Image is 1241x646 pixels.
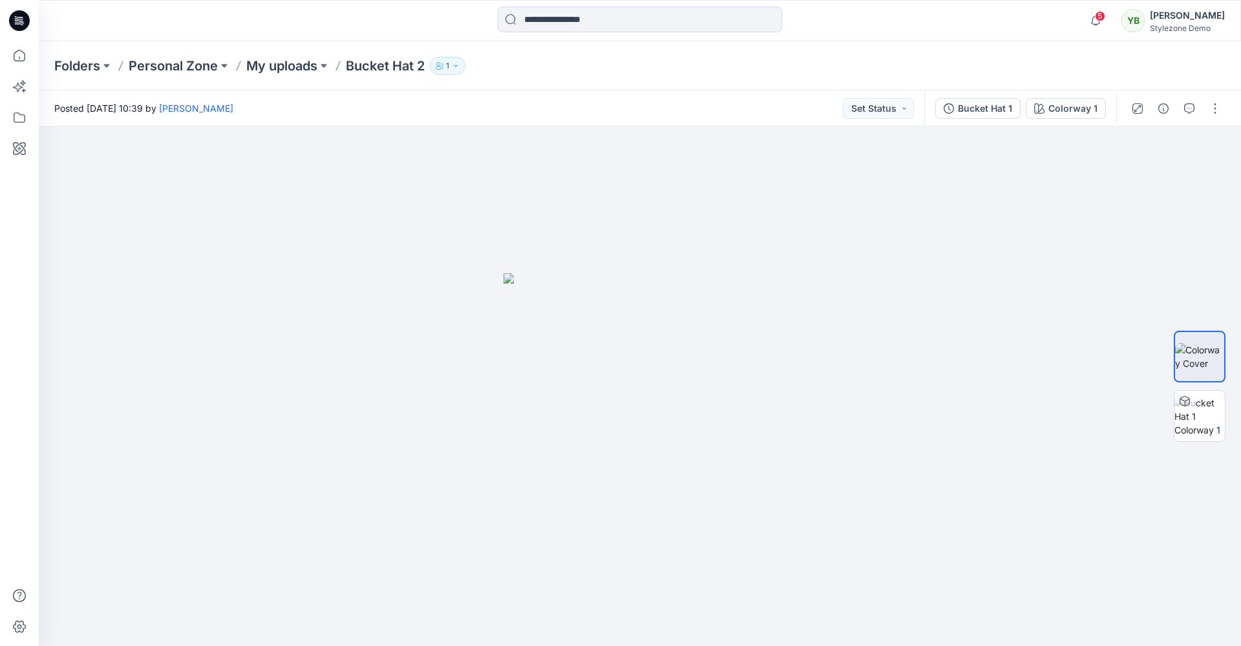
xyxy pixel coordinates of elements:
[159,103,233,114] a: [PERSON_NAME]
[54,57,100,75] a: Folders
[1048,101,1098,116] div: Colorway 1
[935,98,1021,119] button: Bucket Hat 1
[346,57,425,75] p: Bucket Hat 2
[1026,98,1106,119] button: Colorway 1
[1153,98,1174,119] button: Details
[246,57,317,75] a: My uploads
[1150,8,1225,23] div: [PERSON_NAME]
[54,101,233,115] span: Posted [DATE] 10:39 by
[1175,343,1224,370] img: Colorway Cover
[1121,9,1145,32] div: YB
[446,59,449,73] p: 1
[430,57,465,75] button: 1
[958,101,1012,116] div: Bucket Hat 1
[1095,11,1105,21] span: 5
[1174,396,1225,437] img: Bucket Hat 1 Colorway 1
[504,273,776,646] img: eyJhbGciOiJIUzI1NiIsImtpZCI6IjAiLCJzbHQiOiJzZXMiLCJ0eXAiOiJKV1QifQ.eyJkYXRhIjp7InR5cGUiOiJzdG9yYW...
[1150,23,1225,33] div: Stylezone Demo
[129,57,218,75] a: Personal Zone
